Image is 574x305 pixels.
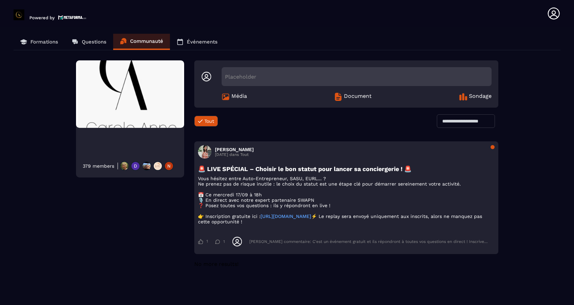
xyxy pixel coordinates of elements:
[14,9,24,20] img: logo-branding
[222,67,492,86] div: Placeholder
[113,34,170,50] a: Communauté
[198,176,495,224] p: Vous hésitez entre Auto-Entrepreneur, SASU, EURL… ? Ne prenez pas de risque inutile : le choix du...
[198,165,495,172] h3: 🚨 LIVE SPÉCIAL – Choisir le bon statut pour lancer sa conciergerie ! 🚨
[131,161,140,171] img: https://production-metaforma-bucket.s3.fr-par.scw.cloud/production-metaforma-bucket/users/Septemb...
[120,161,129,171] img: https://production-metaforma-bucket.s3.fr-par.scw.cloud/production-metaforma-bucket/users/Septemb...
[82,39,106,45] p: Questions
[231,93,247,101] span: Média
[249,239,488,244] div: [PERSON_NAME] commentaire: C'est un événement gratuit et ils répondront à toutes vos questions en...
[29,15,55,20] p: Powered by
[187,39,218,45] p: Événements
[130,38,163,44] p: Communauté
[206,239,208,244] span: 1
[223,239,225,244] span: 1
[204,118,214,124] span: Tout
[164,161,174,171] img: https://production-metaforma-bucket.s3.fr-par.scw.cloud/production-metaforma-bucket/users/Septemb...
[65,34,113,50] a: Questions
[170,34,224,50] a: Événements
[30,39,58,45] p: Formations
[142,161,151,171] img: https://production-metaforma-bucket.s3.fr-par.scw.cloud/production-metaforma-bucket/users/August2...
[344,93,372,101] span: Document
[58,15,86,20] img: logo
[83,163,114,169] div: 379 members
[76,60,184,128] img: Community background
[215,152,254,157] p: [DATE] dans Tout
[153,161,163,171] img: https://production-metaforma-bucket.s3.fr-par.scw.cloud/production-metaforma-bucket/users/August2...
[194,261,239,267] span: No more results!
[215,147,254,152] h3: [PERSON_NAME]
[14,34,65,50] a: Formations
[260,214,311,219] a: [URL][DOMAIN_NAME]
[469,93,492,101] span: Sondage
